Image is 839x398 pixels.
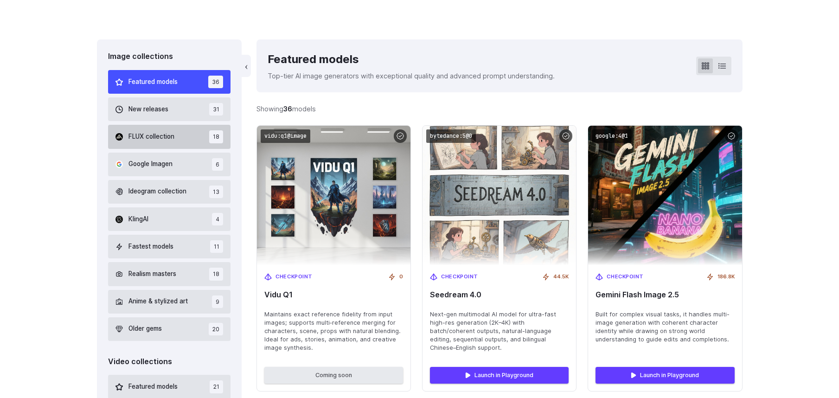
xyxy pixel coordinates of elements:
span: Next-gen multimodal AI model for ultra-fast high-res generation (2K–4K) with batch/coherent outpu... [430,310,569,352]
span: Maintains exact reference fidelity from input images; supports multi‑reference merging for charac... [264,310,403,352]
span: Checkpoint [275,273,313,281]
strong: 36 [283,105,292,113]
span: Ideogram collection [128,186,186,197]
span: Anime & stylized art [128,296,188,307]
button: FLUX collection 18 [108,125,231,148]
button: KlingAI 4 [108,207,231,231]
code: vidu:q1@image [261,129,310,143]
span: 18 [209,130,223,143]
span: 31 [209,103,223,116]
div: Video collections [108,356,231,368]
p: Top-tier AI image generators with exceptional quality and advanced prompt understanding. [268,71,555,81]
span: 18 [209,268,223,280]
span: 0 [399,273,403,281]
button: Google Imagen 6 [108,153,231,176]
a: Launch in Playground [596,367,734,384]
code: bytedance:5@0 [426,129,476,143]
span: Featured models [128,77,178,87]
span: New releases [128,104,168,115]
span: 36 [208,76,223,88]
img: Seedream 4.0 [423,126,576,265]
a: Launch in Playground [430,367,569,384]
button: Realism masters 18 [108,262,231,286]
span: Built for complex visual tasks, it handles multi-image generation with coherent character identit... [596,310,734,344]
span: 6 [212,158,223,171]
span: 11 [210,240,223,253]
code: google:4@1 [592,129,632,143]
img: Gemini Flash Image 2.5 [588,126,742,265]
button: Coming soon [264,367,403,384]
span: Fastest models [128,242,173,252]
span: Seedream 4.0 [430,290,569,299]
button: Anime & stylized art 9 [108,290,231,314]
span: Vidu Q1 [264,290,403,299]
span: Realism masters [128,269,176,279]
div: Featured models [268,51,555,68]
span: FLUX collection [128,132,174,142]
div: Showing models [256,103,316,114]
span: 44.5K [553,273,569,281]
span: KlingAI [128,214,148,225]
span: Featured models [128,382,178,392]
span: Older gems [128,324,162,334]
span: Checkpoint [607,273,644,281]
div: Image collections [108,51,231,63]
span: Google Imagen [128,159,173,169]
button: Featured models 36 [108,70,231,94]
span: 186.8K [717,273,735,281]
button: Ideogram collection 13 [108,180,231,204]
button: Older gems 20 [108,317,231,341]
span: 20 [209,323,223,335]
button: ‹ [242,55,251,77]
img: Vidu Q1 [257,126,410,265]
span: Gemini Flash Image 2.5 [596,290,734,299]
span: 21 [210,380,223,393]
button: Fastest models 11 [108,235,231,258]
span: 4 [212,213,223,225]
span: Checkpoint [441,273,478,281]
button: New releases 31 [108,97,231,121]
span: 13 [209,186,223,198]
span: 9 [212,295,223,308]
